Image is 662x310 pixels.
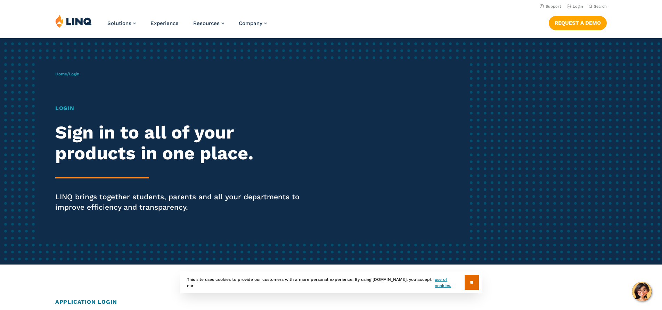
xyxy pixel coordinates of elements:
a: Solutions [107,20,136,26]
span: / [55,72,79,76]
h1: Login [55,104,310,112]
span: Resources [193,20,220,26]
img: LINQ | K‑12 Software [55,15,92,28]
a: Support [540,4,561,9]
span: Company [239,20,262,26]
a: use of cookies. [435,276,464,289]
p: LINQ brings together students, parents and all your departments to improve efficiency and transpa... [55,192,310,212]
span: Solutions [107,20,131,26]
nav: Primary Navigation [107,15,267,37]
button: Hello, have a question? Let’s chat. [632,282,652,301]
a: Login [567,4,583,9]
a: Request a Demo [549,16,607,30]
span: Search [594,4,607,9]
h2: Sign in to all of your products in one place. [55,122,310,164]
a: Experience [150,20,179,26]
span: Login [69,72,79,76]
nav: Button Navigation [549,15,607,30]
a: Home [55,72,67,76]
div: This site uses cookies to provide our customers with a more personal experience. By using [DOMAIN... [180,271,482,293]
button: Open Search Bar [589,4,607,9]
a: Resources [193,20,224,26]
a: Company [239,20,267,26]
